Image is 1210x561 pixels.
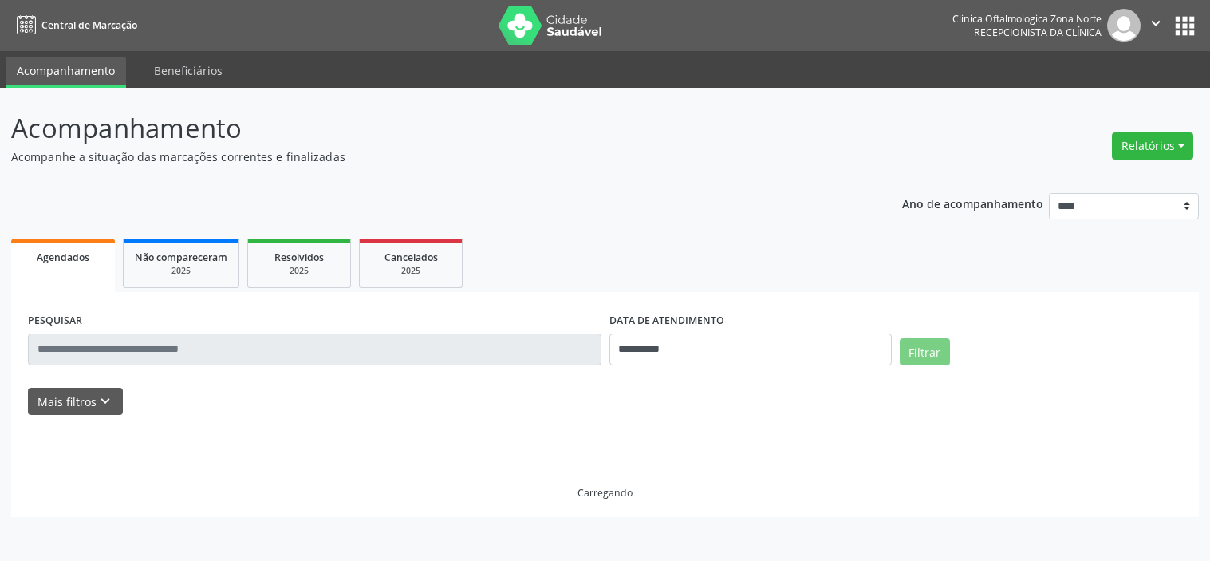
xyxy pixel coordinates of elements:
[135,265,227,277] div: 2025
[97,393,114,410] i: keyboard_arrow_down
[900,338,950,365] button: Filtrar
[143,57,234,85] a: Beneficiários
[11,12,137,38] a: Central de Marcação
[1171,12,1199,40] button: apps
[11,109,842,148] p: Acompanhamento
[41,18,137,32] span: Central de Marcação
[135,251,227,264] span: Não compareceram
[6,57,126,88] a: Acompanhamento
[609,309,724,334] label: DATA DE ATENDIMENTO
[952,12,1102,26] div: Clinica Oftalmologica Zona Norte
[28,309,82,334] label: PESQUISAR
[1107,9,1141,42] img: img
[11,148,842,165] p: Acompanhe a situação das marcações correntes e finalizadas
[371,265,451,277] div: 2025
[274,251,324,264] span: Resolvidos
[1112,132,1193,160] button: Relatórios
[974,26,1102,39] span: Recepcionista da clínica
[1147,14,1165,32] i: 
[259,265,339,277] div: 2025
[384,251,438,264] span: Cancelados
[28,388,123,416] button: Mais filtroskeyboard_arrow_down
[1141,9,1171,42] button: 
[577,486,633,500] div: Carregando
[902,193,1043,213] p: Ano de acompanhamento
[37,251,89,264] span: Agendados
